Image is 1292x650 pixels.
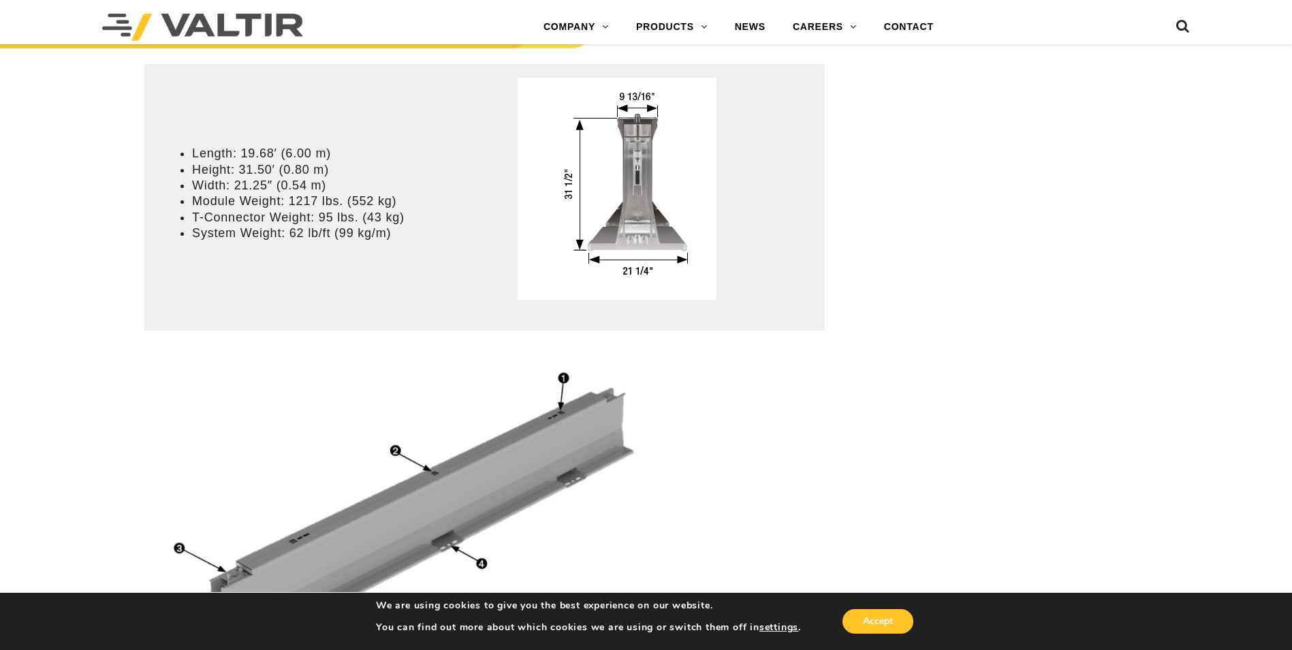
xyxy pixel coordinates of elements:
[376,621,801,634] p: You can find out more about which cookies we are using or switch them off in .
[530,14,623,41] a: COMPANY
[779,14,870,41] a: CAREERS
[192,162,477,178] li: Height: 31.50′ (0.80 m)
[192,146,477,161] li: Length: 19.68′ (6.00 m)
[192,226,477,241] li: System Weight: 62 lb/ft (99 kg/m)
[721,14,779,41] a: NEWS
[102,14,303,41] img: Valtir
[759,621,798,634] button: settings
[192,210,477,226] li: T-Connector Weight: 95 lbs. (43 kg)
[623,14,721,41] a: PRODUCTS
[870,14,947,41] a: CONTACT
[192,178,477,194] li: Width: 21.25″ (0.54 m)
[376,600,801,612] p: We are using cookies to give you the best experience on our website.
[842,609,913,634] button: Accept
[192,194,477,209] li: Module Weight: 1217 lbs. (552 kg)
